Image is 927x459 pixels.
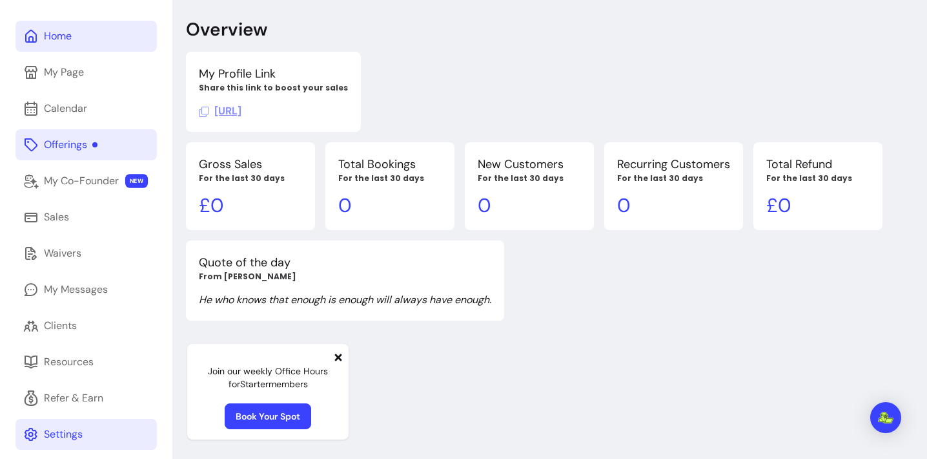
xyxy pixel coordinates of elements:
p: For the last 30 days [199,173,302,184]
p: Overview [186,18,267,41]
a: Refer & Earn [15,383,157,414]
span: NEW [125,174,148,188]
div: Clients [44,318,77,334]
p: £ 0 [766,194,870,217]
p: Quote of the day [199,253,491,272]
p: Total Refund [766,155,870,173]
p: From [PERSON_NAME] [199,272,491,282]
div: Resources [44,354,94,370]
div: My Messages [44,282,108,297]
p: For the last 30 days [338,173,442,184]
p: New Customers [478,155,581,173]
a: Offerings [15,129,157,160]
div: Refer & Earn [44,390,103,406]
div: Waivers [44,246,81,261]
div: Settings [44,427,83,442]
p: For the last 30 days [766,173,870,184]
p: £ 0 [199,194,302,217]
span: Click to copy [199,104,241,118]
a: Waivers [15,238,157,269]
a: Settings [15,419,157,450]
p: Share this link to boost your sales [199,83,348,93]
a: My Page [15,57,157,88]
p: My Profile Link [199,65,348,83]
p: Gross Sales [199,155,302,173]
div: Calendar [44,101,87,116]
a: My Co-Founder NEW [15,165,157,197]
a: Resources [15,347,157,378]
a: Sales [15,202,157,233]
div: Sales [44,209,69,225]
div: Home [44,28,72,44]
p: For the last 30 days [617,173,730,184]
div: My Page [44,65,84,80]
p: 0 [478,194,581,217]
a: Book Your Spot [225,403,311,429]
p: 0 [617,194,730,217]
p: Join our weekly Office Hours for Starter members [198,365,338,390]
p: 0 [338,194,442,217]
div: My Co-Founder [44,173,119,189]
a: Calendar [15,93,157,124]
p: He who knows that enough is enough will always have enough. [199,292,491,308]
p: For the last 30 days [478,173,581,184]
a: My Messages [15,274,157,305]
a: Clients [15,310,157,341]
p: Total Bookings [338,155,442,173]
a: Home [15,21,157,52]
p: Recurring Customers [617,155,730,173]
div: Offerings [44,137,97,153]
div: Open Intercom Messenger [870,402,901,433]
